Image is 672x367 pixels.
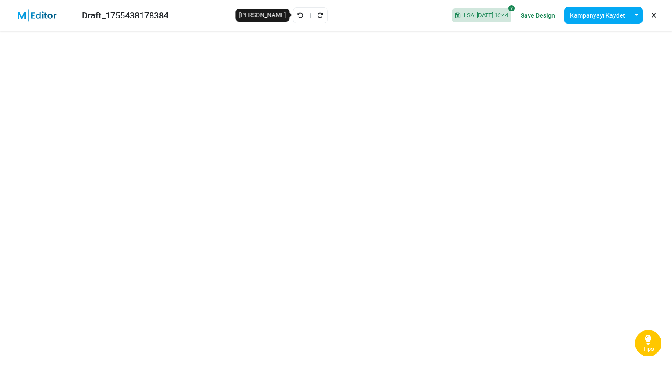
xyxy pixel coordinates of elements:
a: Save Design [519,8,557,23]
div: Draft_1755438178384 [82,9,168,22]
span: Tips [643,345,654,352]
button: Kampanyayı Kaydet [564,7,631,24]
i: SoftSave® is off [508,5,515,11]
a: Geri Al [297,10,304,21]
span: LSA: [DATE] 16:44 [460,12,508,19]
div: [PERSON_NAME] [235,9,289,22]
a: Yeniden Uygula [317,10,324,21]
